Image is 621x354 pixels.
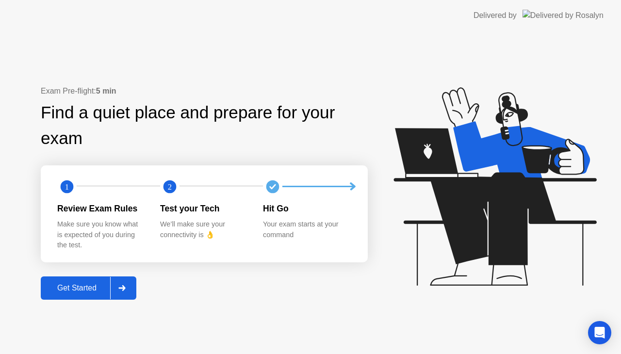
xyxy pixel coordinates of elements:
img: Delivered by Rosalyn [523,10,604,21]
div: Your exam starts at your command [263,219,350,240]
div: Hit Go [263,202,350,215]
b: 5 min [96,87,116,95]
div: Make sure you know what is expected of you during the test. [57,219,145,251]
div: Find a quiet place and prepare for your exam [41,100,368,151]
div: Test your Tech [160,202,247,215]
button: Get Started [41,276,136,300]
text: 2 [168,182,172,191]
div: Open Intercom Messenger [588,321,611,344]
text: 1 [65,182,69,191]
div: Review Exam Rules [57,202,145,215]
div: Get Started [44,284,110,292]
div: Exam Pre-flight: [41,85,368,97]
div: We’ll make sure your connectivity is 👌 [160,219,247,240]
div: Delivered by [474,10,517,21]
